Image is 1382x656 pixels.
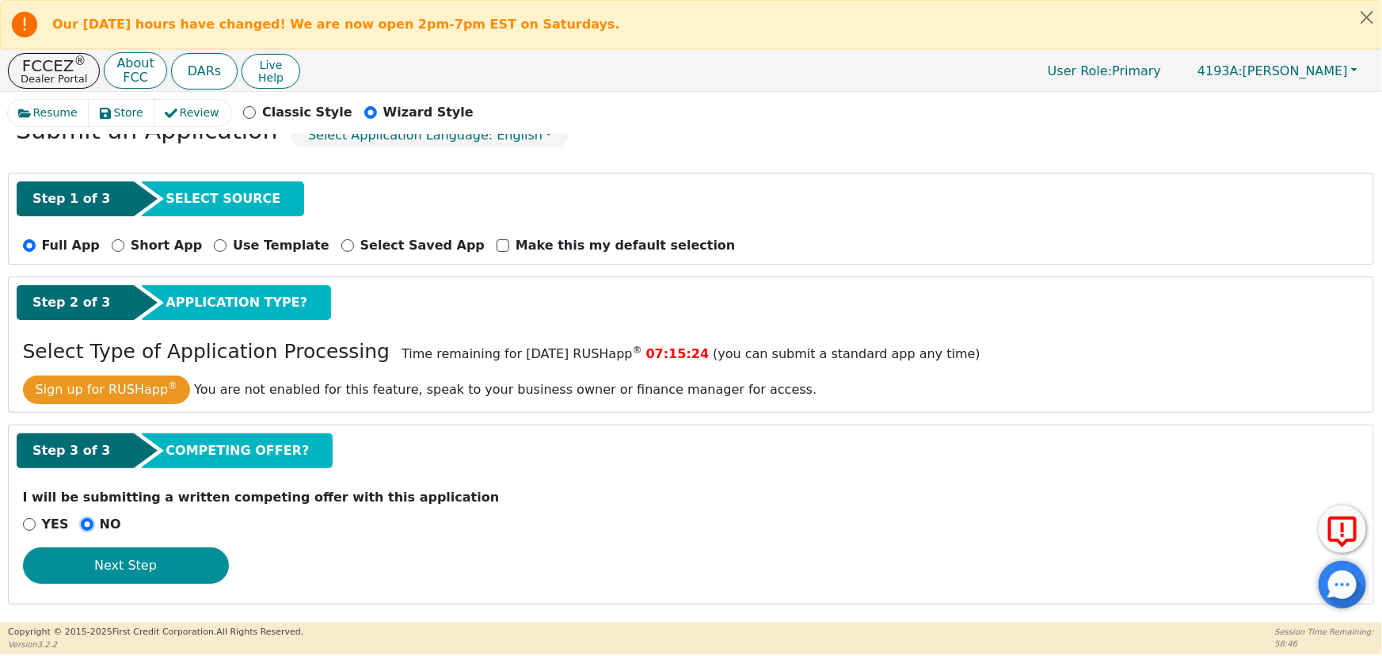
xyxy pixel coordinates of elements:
button: Review [154,100,231,126]
button: Next Step [23,547,229,584]
span: SELECT SOURCE [166,189,280,208]
span: Time remaining for [DATE] RUSHapp [402,346,642,361]
button: Close alert [1353,1,1381,33]
sup: ® [633,345,642,356]
span: Live [258,59,284,71]
span: 07:15:24 [646,346,710,361]
span: Review [180,105,219,121]
span: APPLICATION TYPE? [166,293,307,312]
p: Full App [42,236,100,255]
h3: Select Type of Application Processing [23,340,390,364]
p: About [116,57,154,70]
button: AboutFCC [104,52,166,90]
span: Sign up for RUSHapp [36,382,178,397]
p: Wizard Style [383,103,474,122]
b: Our [DATE] hours have changed! We are now open 2pm-7pm EST on Saturdays. [52,17,620,32]
span: Step 2 of 3 [32,293,110,312]
button: FCCEZ®Dealer Portal [8,53,100,89]
span: Step 1 of 3 [32,189,110,208]
button: DARs [171,53,238,90]
span: All Rights Reserved. [216,627,303,637]
span: Store [114,105,143,121]
span: Resume [33,105,78,121]
p: Select Saved App [360,236,485,255]
span: COMPETING OFFER? [166,441,309,460]
button: LiveHelp [242,54,300,89]
button: Sign up for RUSHapp® [23,376,191,404]
p: 58:46 [1275,638,1374,650]
p: Use Template [233,236,329,255]
a: User Role:Primary [1032,55,1177,86]
span: (you can submit a standard app any time) [713,346,980,361]
p: FCCEZ [21,58,87,74]
span: You are not enabled for this feature, speak to your business owner or finance manager for access. [194,382,817,397]
p: Classic Style [262,103,352,122]
span: Step 3 of 3 [32,441,110,460]
p: Short App [131,236,202,255]
sup: ® [168,380,177,391]
span: User Role : [1048,63,1112,78]
button: Store [89,100,155,126]
p: Make this my default selection [516,236,736,255]
button: Select Application Language: English [291,123,569,147]
sup: ® [74,54,86,68]
p: Version 3.2.2 [8,639,303,650]
button: 4193A:[PERSON_NAME] [1181,59,1374,83]
span: Help [258,71,284,84]
button: Report Error to FCC [1319,505,1366,553]
p: NO [100,515,121,534]
p: FCC [116,71,154,84]
p: I will be submitting a written competing offer with this application [23,488,1360,507]
span: 4193A: [1197,63,1243,78]
p: Primary [1032,55,1177,86]
span: [PERSON_NAME] [1197,63,1348,78]
p: Dealer Portal [21,74,87,84]
button: Resume [8,100,89,126]
p: YES [42,515,69,534]
p: Copyright © 2015- 2025 First Credit Corporation. [8,626,303,639]
p: Session Time Remaining: [1275,626,1374,638]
